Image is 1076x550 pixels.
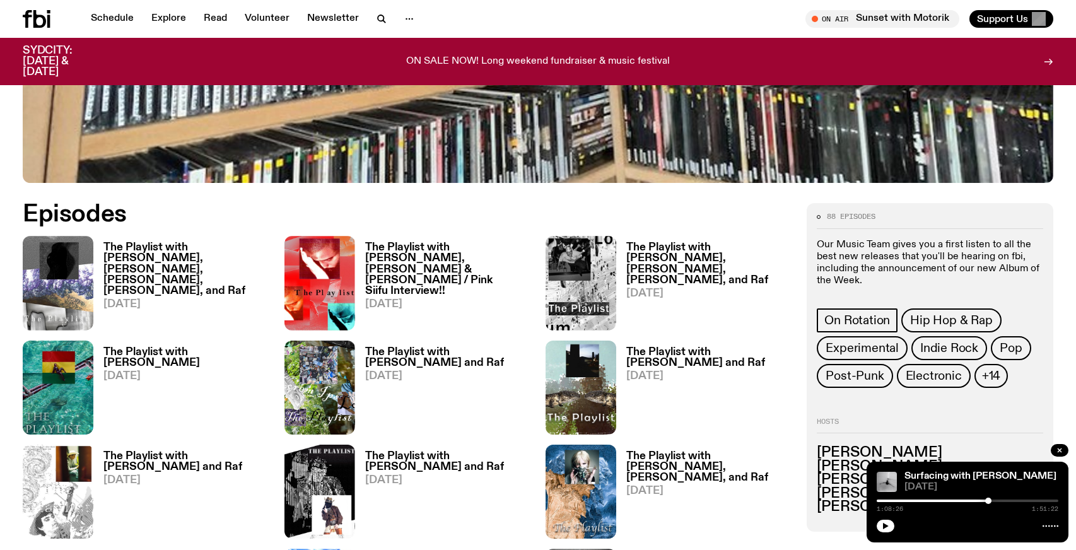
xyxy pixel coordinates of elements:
[817,418,1043,433] h2: Hosts
[817,446,1043,460] h3: [PERSON_NAME]
[805,10,959,28] button: On AirSunset with Motorik
[284,236,355,330] img: The cover image for this episode of The Playlist, featuring the title of the show as well as the ...
[826,341,899,355] span: Experimental
[365,347,531,368] h3: The Playlist with [PERSON_NAME] and Raf
[877,506,903,512] span: 1:08:26
[904,471,1056,481] a: Surfacing with [PERSON_NAME]
[616,242,792,330] a: The Playlist with [PERSON_NAME], [PERSON_NAME], [PERSON_NAME], and Raf[DATE]
[817,500,1043,514] h3: [PERSON_NAME]
[93,242,269,330] a: The Playlist with [PERSON_NAME], [PERSON_NAME], [PERSON_NAME], [PERSON_NAME], and Raf[DATE]
[982,369,1000,383] span: +14
[103,242,269,296] h3: The Playlist with [PERSON_NAME], [PERSON_NAME], [PERSON_NAME], [PERSON_NAME], and Raf
[616,451,792,539] a: The Playlist with [PERSON_NAME], [PERSON_NAME], and Raf[DATE]
[406,56,670,67] p: ON SALE NOW! Long weekend fundraiser & music festival
[911,336,987,360] a: Indie Rock
[626,242,792,285] h3: The Playlist with [PERSON_NAME], [PERSON_NAME], [PERSON_NAME], and Raf
[365,242,531,296] h3: The Playlist with [PERSON_NAME], [PERSON_NAME] & [PERSON_NAME] / Pink Siifu Interview!!
[626,451,792,483] h3: The Playlist with [PERSON_NAME], [PERSON_NAME], and Raf
[83,10,141,28] a: Schedule
[901,308,1001,332] a: Hip Hop & Rap
[103,299,269,310] span: [DATE]
[1032,506,1058,512] span: 1:51:22
[23,341,93,435] img: The poster for this episode of The Playlist. It features the album artwork for Amaarae's BLACK ST...
[910,313,992,327] span: Hip Hop & Rap
[817,460,1043,474] h3: [PERSON_NAME]
[817,487,1043,501] h3: [PERSON_NAME]
[365,299,531,310] span: [DATE]
[616,347,792,435] a: The Playlist with [PERSON_NAME] and Raf[DATE]
[103,475,269,486] span: [DATE]
[974,364,1008,388] button: +14
[365,371,531,382] span: [DATE]
[824,313,890,327] span: On Rotation
[23,45,103,78] h3: SYDCITY: [DATE] & [DATE]
[826,369,884,383] span: Post-Punk
[906,369,962,383] span: Electronic
[827,213,875,220] span: 88 episodes
[920,341,978,355] span: Indie Rock
[196,10,235,28] a: Read
[1000,341,1022,355] span: Pop
[144,10,194,28] a: Explore
[817,239,1043,288] p: Our Music Team gives you a first listen to all the best new releases that you'll be hearing on fb...
[977,13,1028,25] span: Support Us
[93,347,269,435] a: The Playlist with [PERSON_NAME][DATE]
[904,483,1058,492] span: [DATE]
[23,203,705,226] h2: Episodes
[626,371,792,382] span: [DATE]
[103,451,269,472] h3: The Playlist with [PERSON_NAME] and Raf
[103,371,269,382] span: [DATE]
[817,308,898,332] a: On Rotation
[969,10,1053,28] button: Support Us
[365,475,531,486] span: [DATE]
[237,10,297,28] a: Volunteer
[355,242,531,330] a: The Playlist with [PERSON_NAME], [PERSON_NAME] & [PERSON_NAME] / Pink Siifu Interview!![DATE]
[626,288,792,299] span: [DATE]
[365,451,531,472] h3: The Playlist with [PERSON_NAME] and Raf
[991,336,1031,360] a: Pop
[355,451,531,539] a: The Playlist with [PERSON_NAME] and Raf[DATE]
[300,10,366,28] a: Newsletter
[103,347,269,368] h3: The Playlist with [PERSON_NAME]
[93,451,269,539] a: The Playlist with [PERSON_NAME] and Raf[DATE]
[626,486,792,496] span: [DATE]
[355,347,531,435] a: The Playlist with [PERSON_NAME] and Raf[DATE]
[817,336,908,360] a: Experimental
[817,364,892,388] a: Post-Punk
[897,364,971,388] a: Electronic
[817,473,1043,487] h3: [PERSON_NAME]
[626,347,792,368] h3: The Playlist with [PERSON_NAME] and Raf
